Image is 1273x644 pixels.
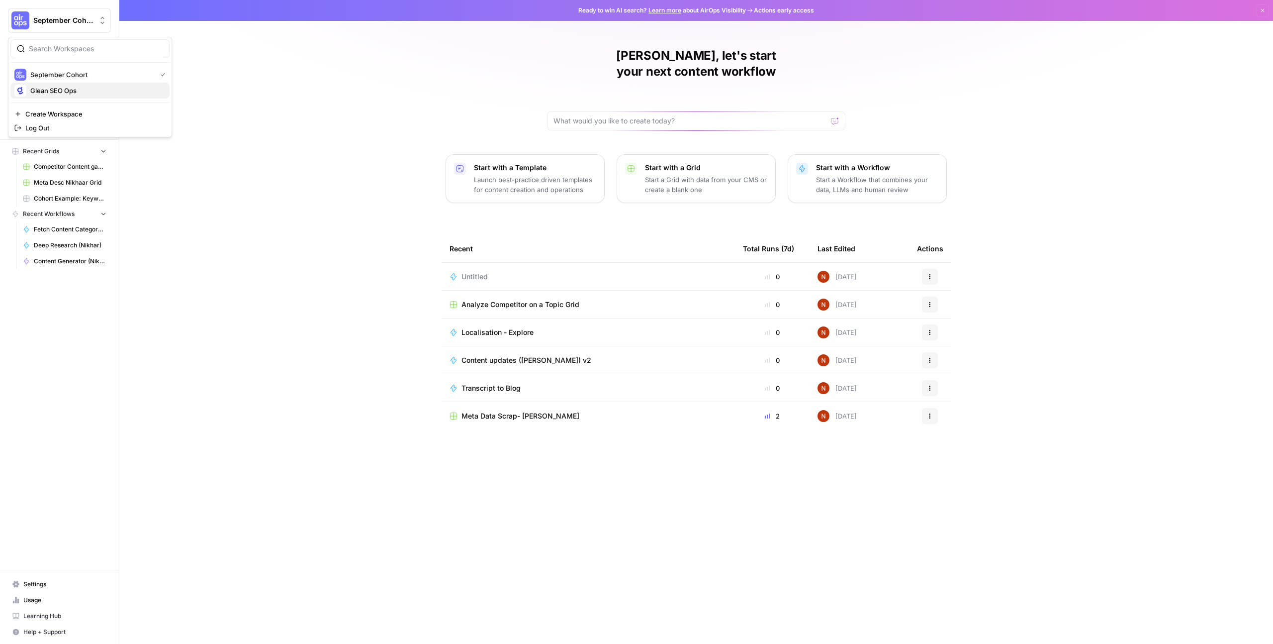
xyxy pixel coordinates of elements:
div: 0 [743,327,802,337]
a: Meta Data Scrap- [PERSON_NAME] [450,411,727,421]
a: Localisation - Explore [450,327,727,337]
div: Recent [450,235,727,262]
div: Workspace: September Cohort [8,37,172,137]
div: [DATE] [818,299,857,311]
span: Recent Grids [23,147,59,156]
span: Analyze Competitor on a Topic Grid [461,300,579,310]
img: September Cohort Logo [11,11,29,29]
button: Recent Grids [8,144,111,159]
div: [DATE] [818,326,857,338]
a: Log Out [10,121,170,135]
div: Last Edited [818,235,855,262]
a: Create Workspace [10,107,170,121]
a: Content Generator (Nikhar) [18,253,111,269]
span: Ready to win AI search? about AirOps Visibility [578,6,746,15]
span: Create Workspace [25,109,162,119]
span: September Cohort [33,15,93,25]
div: 0 [743,355,802,365]
p: Start a Workflow that combines your data, LLMs and human review [816,175,938,195]
img: 4fp16ll1l9r167b2opck15oawpi4 [818,410,829,422]
div: Actions [917,235,943,262]
span: Log Out [25,123,162,133]
p: Start with a Workflow [816,163,938,173]
a: Learn more [648,6,681,14]
div: [DATE] [818,354,857,366]
a: Meta Desc Nikhaar Grid [18,175,111,191]
span: Deep Research (Nikhar) [34,241,106,250]
div: [DATE] [818,382,857,394]
span: September Cohort [30,70,153,80]
span: Learning Hub [23,612,106,621]
span: Transcript to Blog [461,383,521,393]
span: Content updates ([PERSON_NAME]) v2 [461,355,591,365]
span: Settings [23,580,106,589]
p: Launch best-practice driven templates for content creation and operations [474,175,596,195]
img: September Cohort Logo [14,69,26,81]
span: Fetch Content Category- [GEOGRAPHIC_DATA] [34,225,106,234]
span: Cohort Example: Keyword -> Outline -> Article ([PERSON_NAME]) [34,194,106,203]
img: 4fp16ll1l9r167b2opck15oawpi4 [818,382,829,394]
a: Analyze Competitor on a Topic Grid [450,300,727,310]
button: Start with a TemplateLaunch best-practice driven templates for content creation and operations [446,154,605,203]
div: 0 [743,383,802,393]
div: Total Runs (7d) [743,235,794,262]
span: Actions early access [754,6,814,15]
a: Cohort Example: Keyword -> Outline -> Article ([PERSON_NAME]) [18,191,111,207]
span: Glean SEO Ops [30,86,162,96]
span: Content Generator (Nikhar) [34,257,106,266]
span: Localisation - Explore [461,327,534,337]
a: Deep Research (Nikhar) [18,237,111,253]
a: Learning Hub [8,608,111,624]
input: What would you like to create today? [553,116,827,126]
p: Start with a Grid [645,163,767,173]
img: 4fp16ll1l9r167b2opck15oawpi4 [818,354,829,366]
a: Content updates ([PERSON_NAME]) v2 [450,355,727,365]
div: [DATE] [818,410,857,422]
a: Competitor Content gap ([PERSON_NAME]) [18,159,111,175]
img: Glean SEO Ops Logo [14,85,26,97]
span: Untitled [461,272,488,282]
span: Competitor Content gap ([PERSON_NAME]) [34,162,106,171]
div: 0 [743,300,802,310]
a: Usage [8,592,111,608]
p: Start with a Template [474,163,596,173]
h1: [PERSON_NAME], let's start your next content workflow [547,48,845,80]
button: Workspace: September Cohort [8,8,111,33]
p: Start a Grid with data from your CMS or create a blank one [645,175,767,195]
span: Usage [23,596,106,605]
input: Search Workspaces [29,44,163,54]
a: Untitled [450,272,727,282]
img: 4fp16ll1l9r167b2opck15oawpi4 [818,299,829,311]
div: [DATE] [818,271,857,283]
div: 2 [743,411,802,421]
button: Recent Workflows [8,207,111,221]
span: Meta Data Scrap- [PERSON_NAME] [461,411,579,421]
span: Recent Workflows [23,210,75,218]
span: Meta Desc Nikhaar Grid [34,178,106,187]
button: Help + Support [8,624,111,640]
img: 4fp16ll1l9r167b2opck15oawpi4 [818,271,829,283]
div: 0 [743,272,802,282]
a: Settings [8,576,111,592]
a: Transcript to Blog [450,383,727,393]
span: Help + Support [23,628,106,637]
a: Fetch Content Category- [GEOGRAPHIC_DATA] [18,221,111,237]
img: 4fp16ll1l9r167b2opck15oawpi4 [818,326,829,338]
button: Start with a WorkflowStart a Workflow that combines your data, LLMs and human review [788,154,947,203]
button: Start with a GridStart a Grid with data from your CMS or create a blank one [617,154,776,203]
